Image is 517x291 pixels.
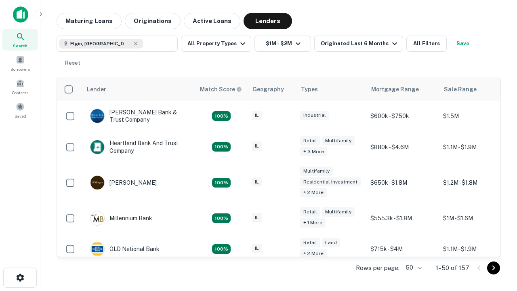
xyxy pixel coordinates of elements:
button: All Property Types [181,36,251,52]
div: IL [252,111,262,120]
button: Originations [125,13,181,29]
div: Mortgage Range [371,84,419,94]
div: IL [252,177,262,187]
td: $715k - $4M [366,234,439,264]
div: Geography [252,84,284,94]
td: $600k - $750k [366,101,439,131]
div: Retail [300,136,320,145]
td: $650k - $1.8M [366,162,439,203]
img: picture [90,109,104,123]
button: All Filters [406,36,447,52]
div: Matching Properties: 20, hasApolloMatch: undefined [212,142,231,152]
div: OLD National Bank [90,242,160,256]
img: capitalize-icon.png [13,6,28,23]
div: IL [252,213,262,222]
div: Matching Properties: 22, hasApolloMatch: undefined [212,244,231,254]
a: Contacts [2,76,38,97]
a: Borrowers [2,52,38,74]
div: Matching Properties: 28, hasApolloMatch: undefined [212,111,231,121]
div: Multifamily [322,136,355,145]
h6: Match Score [200,85,240,94]
div: Land [322,238,340,247]
th: Sale Range [439,78,512,101]
button: Go to next page [487,261,500,274]
button: Maturing Loans [57,13,122,29]
span: Search [13,42,27,49]
div: Retail [300,238,320,247]
div: [PERSON_NAME] [90,175,157,190]
div: Retail [300,207,320,217]
img: picture [90,176,104,190]
a: Search [2,29,38,51]
th: Mortgage Range [366,78,439,101]
div: Multifamily [300,167,333,176]
div: IL [252,141,262,151]
span: Saved [15,113,26,119]
p: 1–50 of 157 [436,263,469,273]
img: picture [90,242,104,256]
th: Types [296,78,366,101]
div: + 1 more [300,218,326,228]
button: Lenders [244,13,292,29]
div: Capitalize uses an advanced AI algorithm to match your search with the best lender. The match sco... [200,85,242,94]
button: Save your search to get updates of matches that match your search criteria. [450,36,476,52]
img: picture [90,211,104,225]
div: Industrial [300,111,329,120]
iframe: Chat Widget [477,226,517,265]
button: Originated Last 6 Months [314,36,403,52]
img: picture [90,140,104,154]
a: Saved [2,99,38,121]
div: Multifamily [322,207,355,217]
div: Matching Properties: 16, hasApolloMatch: undefined [212,213,231,223]
div: Matching Properties: 23, hasApolloMatch: undefined [212,178,231,188]
th: Capitalize uses an advanced AI algorithm to match your search with the best lender. The match sco... [195,78,248,101]
p: Rows per page: [356,263,399,273]
div: + 3 more [300,147,327,156]
button: Reset [60,55,86,71]
div: Millennium Bank [90,211,152,226]
button: Active Loans [184,13,240,29]
div: + 2 more [300,249,327,258]
div: IL [252,244,262,253]
div: Originated Last 6 Months [321,39,399,48]
div: Heartland Bank And Trust Company [90,139,187,154]
td: $880k - $4.6M [366,131,439,162]
th: Geography [248,78,296,101]
td: $555.3k - $1.8M [366,203,439,234]
div: + 2 more [300,188,327,197]
td: $1M - $1.6M [439,203,512,234]
div: Types [301,84,318,94]
td: $1.1M - $1.9M [439,234,512,264]
span: Borrowers [11,66,30,72]
button: $1M - $2M [254,36,311,52]
div: Residential Investment [300,177,361,187]
div: [PERSON_NAME] Bank & Trust Company [90,109,187,123]
div: Lender [87,84,106,94]
td: $1.1M - $1.9M [439,131,512,162]
span: Elgin, [GEOGRAPHIC_DATA], [GEOGRAPHIC_DATA] [70,40,131,47]
span: Contacts [12,89,28,96]
td: $1.5M [439,101,512,131]
td: $1.2M - $1.8M [439,162,512,203]
div: 50 [403,262,423,274]
th: Lender [82,78,195,101]
div: Sale Range [444,84,477,94]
